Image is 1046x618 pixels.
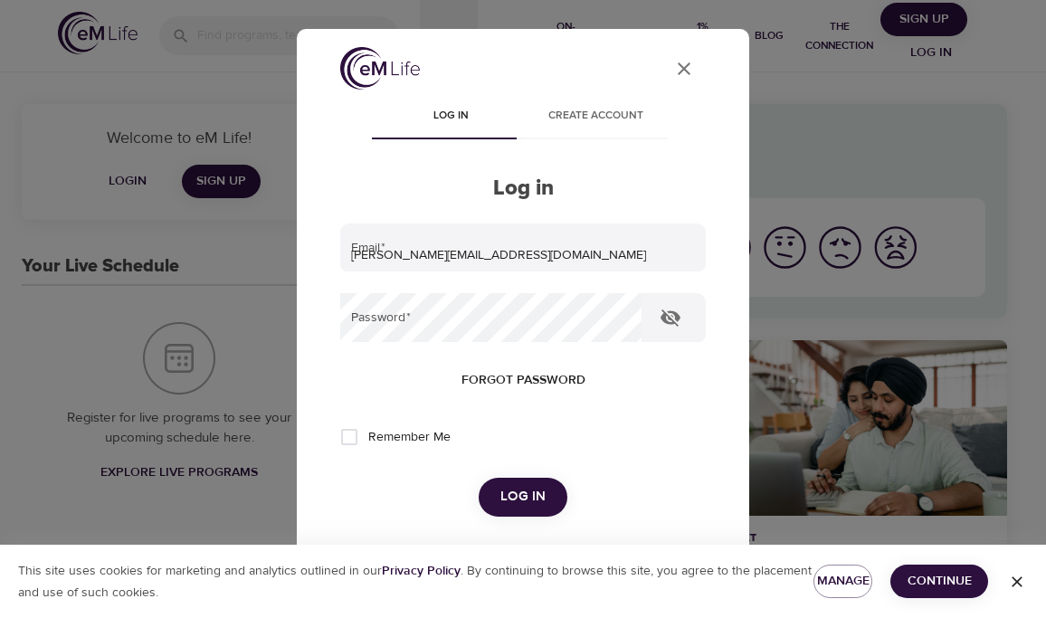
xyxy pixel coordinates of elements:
[461,369,585,392] span: Forgot password
[479,478,567,516] button: Log in
[534,107,657,126] span: Create account
[500,485,546,509] span: Log in
[382,563,461,579] b: Privacy Policy
[340,47,420,90] img: logo
[905,570,974,593] span: Continue
[340,96,706,139] div: disabled tabs example
[454,364,593,397] button: Forgot password
[662,47,706,90] button: close
[340,176,706,202] h2: Log in
[368,428,451,447] span: Remember Me
[828,570,858,593] span: Manage
[389,107,512,126] span: Log in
